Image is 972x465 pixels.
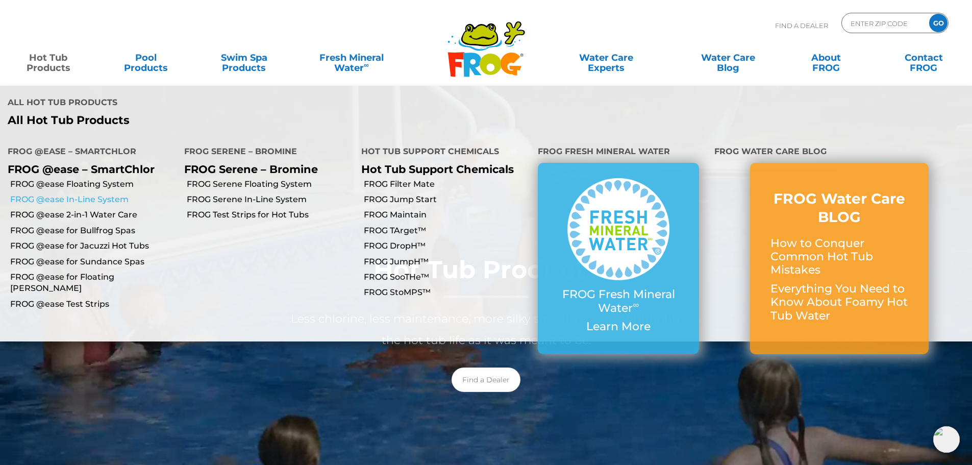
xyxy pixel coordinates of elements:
[364,240,530,252] a: FROG DropH™
[108,47,184,68] a: PoolProducts
[770,189,908,328] a: FROG Water Care BLOG How to Conquer Common Hot Tub Mistakes Everything You Need to Know About Foa...
[770,189,908,227] h3: FROG Water Care BLOG
[364,194,530,205] a: FROG Jump Start
[558,288,679,315] p: FROG Fresh Mineral Water
[10,240,177,252] a: FROG @ease for Jacuzzi Hot Tubs
[8,114,479,127] a: All Hot Tub Products
[8,142,169,163] h4: FROG @ease – SmartChlor
[364,179,530,190] a: FROG Filter Mate
[184,163,345,176] p: FROG Serene – Bromine
[364,225,530,236] a: FROG TArget™
[788,47,864,68] a: AboutFROG
[886,47,962,68] a: ContactFROG
[361,163,514,176] a: Hot Tub Support Chemicals
[10,179,177,190] a: FROG @ease Floating System
[538,142,699,163] h4: FROG Fresh Mineral Water
[206,47,282,68] a: Swim SpaProducts
[775,13,828,38] p: Find A Dealer
[558,178,679,338] a: FROG Fresh Mineral Water∞ Learn More
[364,272,530,283] a: FROG SooTHe™
[187,179,353,190] a: FROG Serene Floating System
[690,47,766,68] a: Water CareBlog
[364,209,530,221] a: FROG Maintain
[850,16,918,31] input: Zip Code Form
[364,256,530,267] a: FROG JumpH™
[558,320,679,333] p: Learn More
[10,194,177,205] a: FROG @ease In-Line System
[364,287,530,298] a: FROG StoMPS™
[187,209,353,221] a: FROG Test Strips for Hot Tubs
[187,194,353,205] a: FROG Serene In-Line System
[10,225,177,236] a: FROG @ease for Bullfrog Spas
[8,163,169,176] p: FROG @ease – SmartChlor
[10,256,177,267] a: FROG @ease for Sundance Spas
[10,272,177,295] a: FROG @ease for Floating [PERSON_NAME]
[364,61,369,69] sup: ∞
[361,142,522,163] h4: Hot Tub Support Chemicals
[10,209,177,221] a: FROG @ease 2-in-1 Water Care
[10,47,86,68] a: Hot TubProducts
[770,282,908,323] p: Everything You Need to Know About Foamy Hot Tub Water
[544,47,668,68] a: Water CareExperts
[304,47,399,68] a: Fresh MineralWater∞
[8,93,479,114] h4: All Hot Tub Products
[770,237,908,277] p: How to Conquer Common Hot Tub Mistakes
[10,299,177,310] a: FROG @ease Test Strips
[933,426,960,453] img: openIcon
[633,300,639,310] sup: ∞
[929,14,948,32] input: GO
[184,142,345,163] h4: FROG Serene – Bromine
[452,368,520,392] a: Find a Dealer
[714,142,964,163] h4: FROG Water Care Blog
